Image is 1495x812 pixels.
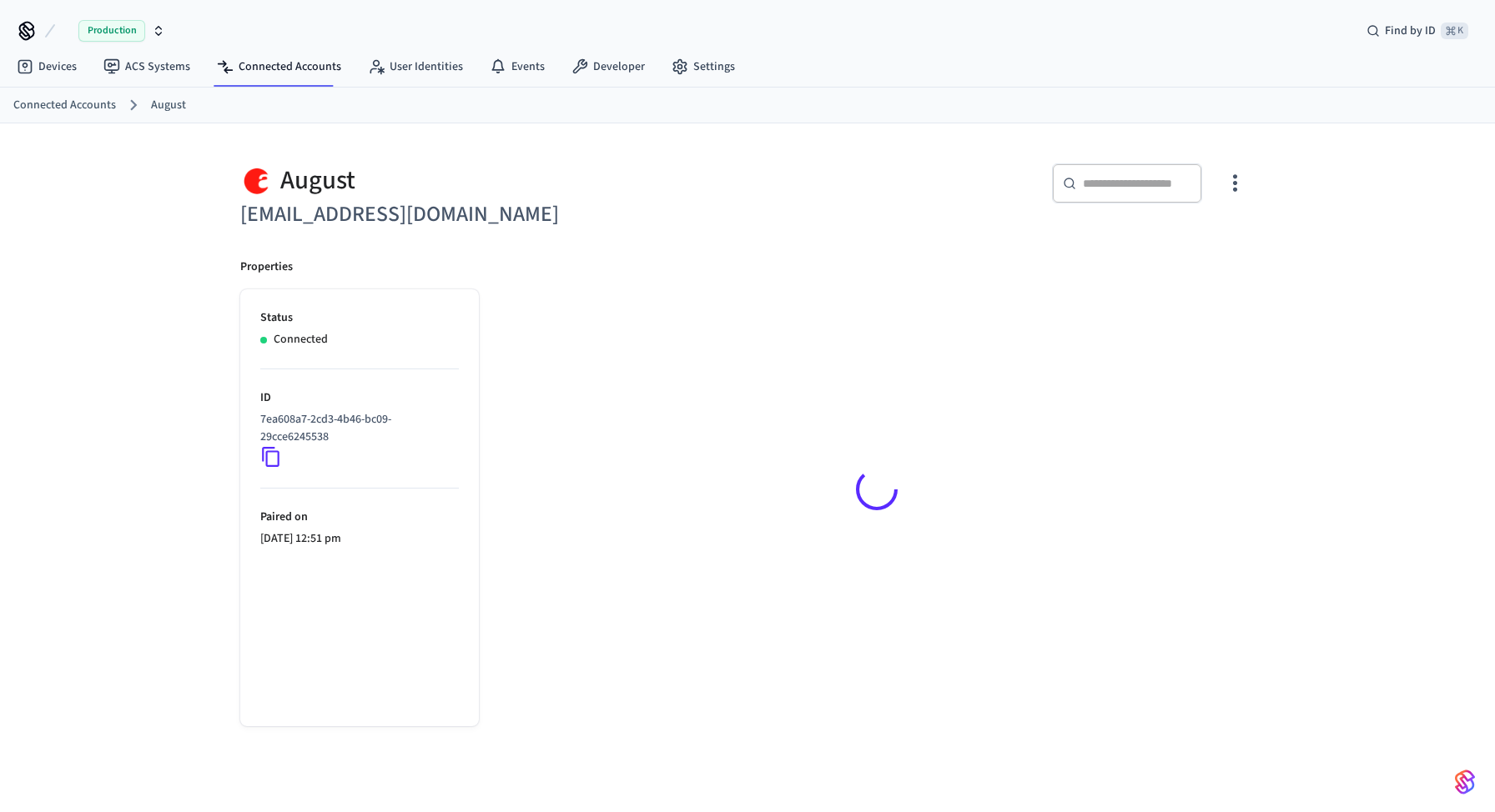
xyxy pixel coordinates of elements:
[1455,769,1475,795] img: SeamLogoGradient.69752ec5.svg
[240,258,293,276] p: Properties
[13,97,116,114] a: Connected Accounts
[78,20,145,42] span: Production
[658,52,748,82] a: Settings
[260,309,459,327] p: Status
[1353,16,1482,46] div: Find by ID⌘ K
[1441,23,1468,39] span: ⌘ K
[1385,23,1436,39] span: Find by ID
[355,52,476,82] a: User Identities
[558,52,658,82] a: Developer
[260,389,459,407] p: ID
[90,52,204,82] a: ACS Systems
[151,97,186,114] a: August
[240,198,737,232] h6: [EMAIL_ADDRESS][DOMAIN_NAME]
[260,509,459,526] p: Paired on
[476,52,558,82] a: Events
[3,52,90,82] a: Devices
[240,163,274,198] img: August Logo, Square
[260,530,459,548] p: [DATE] 12:51 pm
[274,331,328,348] p: Connected
[204,52,355,82] a: Connected Accounts
[260,411,452,446] p: 7ea608a7-2cd3-4b46-bc09-29cce6245538
[240,163,737,198] div: August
